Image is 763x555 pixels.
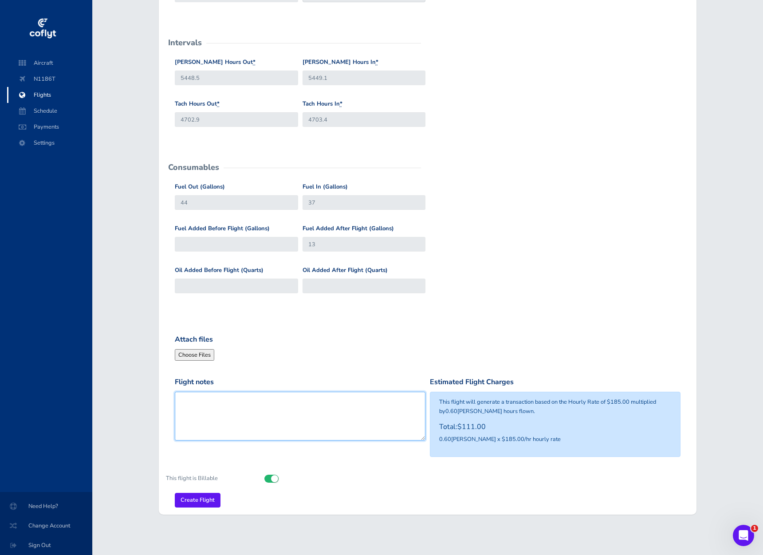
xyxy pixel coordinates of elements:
[439,435,451,443] span: 0.60
[303,224,394,233] label: Fuel Added After Flight (Gallons)
[430,377,514,388] label: Estimated Flight Charges
[376,58,378,66] abbr: required
[16,55,83,71] span: Aircraft
[16,135,83,151] span: Settings
[168,39,202,47] h2: Intervals
[168,163,219,171] h2: Consumables
[445,407,457,415] span: 0.60
[28,16,57,42] img: coflyt logo
[175,224,270,233] label: Fuel Added Before Flight (Gallons)
[303,182,348,192] label: Fuel In (Gallons)
[217,100,220,108] abbr: required
[751,525,758,532] span: 1
[457,422,486,432] span: $111.00
[303,99,342,109] label: Tach Hours In
[340,100,342,108] abbr: required
[16,119,83,135] span: Payments
[439,435,671,444] p: [PERSON_NAME] x $185.00/hr hourly rate
[16,87,83,103] span: Flights
[175,334,213,346] label: Attach files
[159,471,249,486] label: This flight is Billable
[175,182,225,192] label: Fuel Out (Gallons)
[253,58,256,66] abbr: required
[175,99,220,109] label: Tach Hours Out
[11,498,82,514] span: Need Help?
[303,58,378,67] label: [PERSON_NAME] Hours In
[439,398,671,416] p: This flight will generate a transaction based on the Hourly Rate of $185.00 multiplied by [PERSON...
[175,266,264,275] label: Oil Added Before Flight (Quarts)
[303,266,388,275] label: Oil Added After Flight (Quarts)
[733,525,754,546] iframe: Intercom live chat
[175,493,220,508] input: Create Flight
[11,537,82,553] span: Sign Out
[175,58,256,67] label: [PERSON_NAME] Hours Out
[16,71,83,87] span: N1186T
[175,377,214,388] label: Flight notes
[11,518,82,534] span: Change Account
[439,423,671,431] h6: Total:
[16,103,83,119] span: Schedule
